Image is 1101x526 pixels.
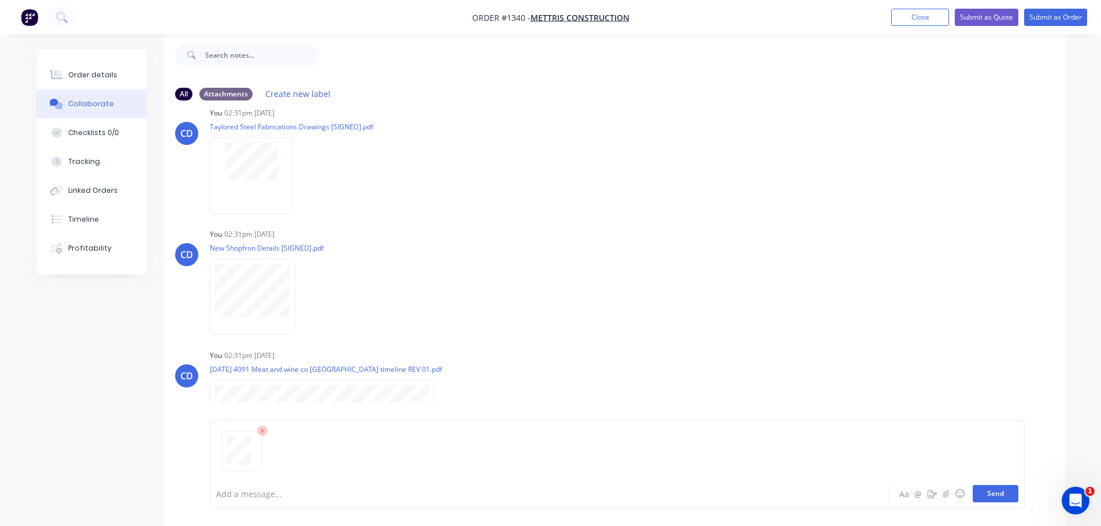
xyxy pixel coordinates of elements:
iframe: Intercom live chat [1062,487,1089,514]
button: Checklists 0/0 [36,118,146,147]
button: Linked Orders [36,176,146,205]
div: CD [180,369,193,383]
p: [DATE] 4091 Meat and wine co [GEOGRAPHIC_DATA] timeline REV 01.pdf [210,364,446,374]
div: All [175,88,192,100]
button: Collaborate [36,89,146,118]
div: 02:31pm [DATE] [224,350,275,361]
button: Submit as Quote [955,9,1018,26]
div: Collaborate [68,99,114,109]
p: New Shopfron Details [SIGNED].pdf [210,243,324,253]
button: Send [973,485,1018,502]
p: Taylored Steel Fabrications Drawings [SIGNED].pdf [210,122,373,132]
div: CD [180,248,193,262]
button: Order details [36,61,146,89]
div: Order details [68,70,117,80]
div: 02:31pm [DATE] [224,108,275,118]
button: Create new label [260,86,337,102]
a: Mettris Construction [531,12,629,23]
button: Aa [898,487,911,501]
img: Factory [21,9,38,26]
button: Submit as Order [1024,9,1087,26]
button: @ [911,487,925,501]
div: Attachments [199,88,253,100]
div: Profitability [68,243,112,253]
div: You [210,350,222,361]
div: You [210,108,222,118]
div: Tracking [68,156,100,167]
button: Profitability [36,234,146,263]
button: Close [891,9,949,26]
span: Order #1340 - [472,12,531,23]
span: 1 [1085,487,1095,496]
div: Timeline [68,214,99,225]
button: ☺ [953,487,967,501]
div: CD [180,126,193,140]
div: Checklists 0/0 [68,128,119,138]
div: You [210,229,222,240]
div: 02:31pm [DATE] [224,229,275,240]
div: Linked Orders [68,185,118,196]
button: Tracking [36,147,146,176]
button: Timeline [36,205,146,234]
input: Search notes... [205,43,320,66]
